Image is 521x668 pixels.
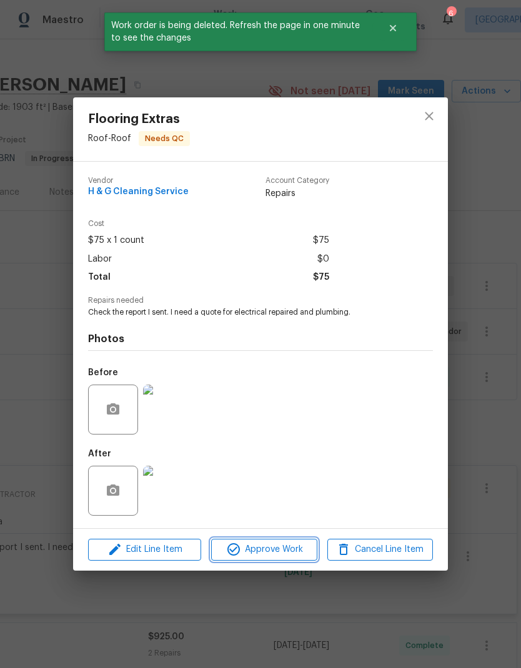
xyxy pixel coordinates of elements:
span: H & G Cleaning Service [88,187,189,197]
button: Edit Line Item [88,539,201,561]
span: Vendor [88,177,189,185]
span: Cancel Line Item [331,542,429,557]
button: Cancel Line Item [327,539,433,561]
span: Flooring Extras [88,112,190,126]
button: close [414,101,444,131]
span: Repairs [265,187,329,200]
span: Roof - Roof [88,134,131,143]
span: Cost [88,220,329,228]
h5: After [88,449,111,458]
span: Labor [88,250,112,268]
span: Total [88,268,111,287]
h4: Photos [88,333,433,345]
h5: Before [88,368,118,377]
span: Edit Line Item [92,542,197,557]
span: Approve Work [215,542,313,557]
span: Check the report I sent. I need a quote for electrical repaired and plumbing. [88,307,399,318]
div: 6 [447,7,455,20]
span: $75 [313,232,329,250]
span: Needs QC [140,132,189,145]
span: $75 [313,268,329,287]
span: Account Category [265,177,329,185]
span: Repairs needed [88,297,433,305]
button: Approve Work [211,539,317,561]
span: Work order is being deleted. Refresh the page in one minute to see the changes [104,12,372,51]
span: $0 [317,250,329,268]
button: Close [372,16,414,41]
span: $75 x 1 count [88,232,144,250]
